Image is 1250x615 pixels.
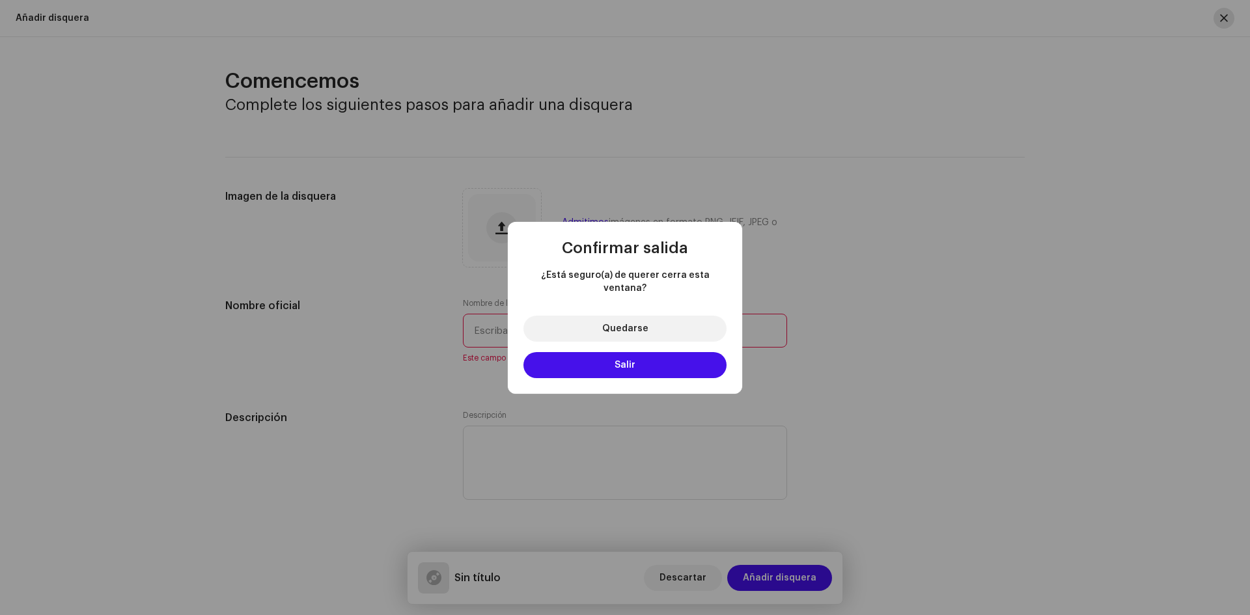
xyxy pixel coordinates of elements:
[602,324,648,333] span: Quedarse
[523,316,727,342] button: Quedarse
[562,240,688,256] span: Confirmar salida
[615,361,635,370] span: Salir
[523,269,727,295] span: ¿Está seguro(a) de querer cerra esta ventana?
[523,352,727,378] button: Salir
